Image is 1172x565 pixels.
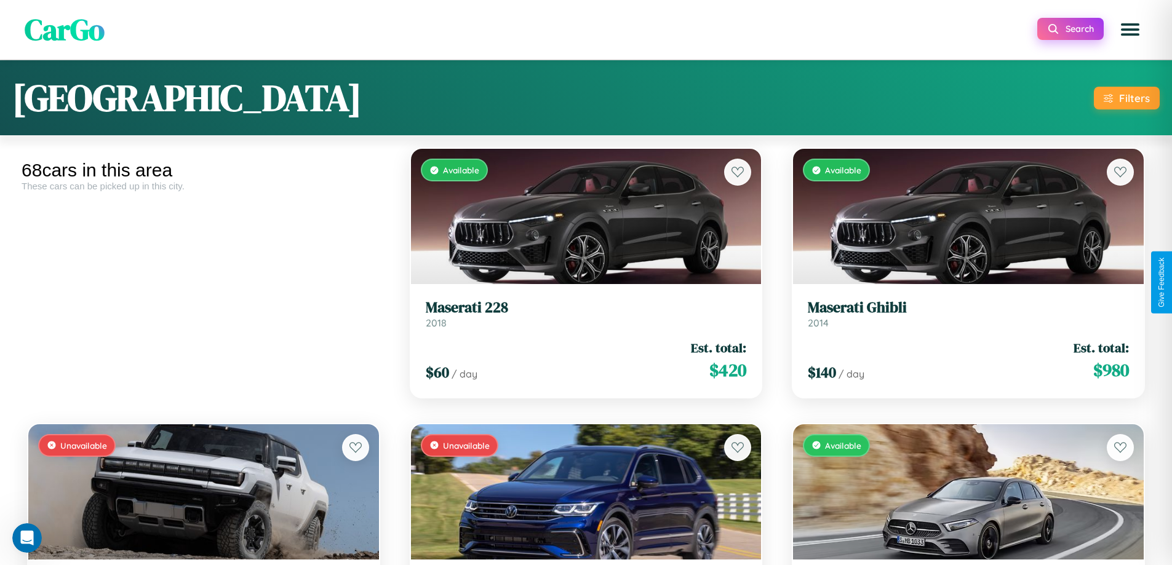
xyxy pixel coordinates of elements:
[808,299,1129,317] h3: Maserati Ghibli
[691,339,746,357] span: Est. total:
[22,160,386,181] div: 68 cars in this area
[1037,18,1104,40] button: Search
[1157,258,1166,307] div: Give Feedback
[825,440,861,451] span: Available
[452,368,477,380] span: / day
[426,299,747,329] a: Maserati 2282018
[1094,87,1160,109] button: Filters
[839,368,864,380] span: / day
[808,362,836,382] span: $ 140
[60,440,107,451] span: Unavailable
[443,165,479,175] span: Available
[426,362,449,382] span: $ 60
[22,181,386,191] div: These cars can be picked up in this city.
[12,73,362,123] h1: [GEOGRAPHIC_DATA]
[1119,92,1150,105] div: Filters
[1074,339,1129,357] span: Est. total:
[1113,12,1147,47] button: Open menu
[1093,358,1129,382] span: $ 980
[12,523,42,553] iframe: Intercom live chat
[25,9,105,50] span: CarGo
[709,358,746,382] span: $ 420
[1066,23,1094,34] span: Search
[426,317,447,329] span: 2018
[426,299,747,317] h3: Maserati 228
[825,165,861,175] span: Available
[808,317,829,329] span: 2014
[808,299,1129,329] a: Maserati Ghibli2014
[443,440,490,451] span: Unavailable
